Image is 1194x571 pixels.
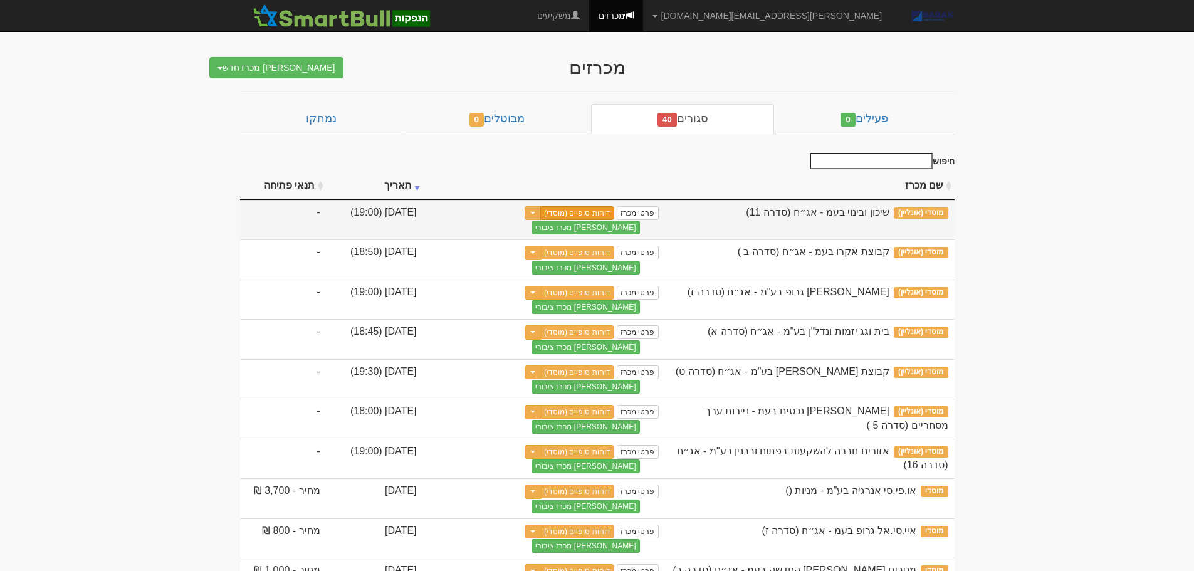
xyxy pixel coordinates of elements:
a: פרטי מכרז [617,405,658,419]
span: קבוצת עזריאלי בע"מ - אג״ח (סדרה ט) [676,366,889,377]
a: פרטי מכרז [617,485,658,498]
a: פרטי מכרז [617,325,658,339]
span: או.פי.סי אנרגיה בע"מ - מניות () [785,485,916,496]
td: [DATE] (19:00) [327,200,423,240]
input: חיפוש [810,153,933,169]
button: [PERSON_NAME] מכרז ציבורי [532,539,639,553]
span: מוסדי (אונליין) [894,446,948,458]
span: מוסדי (אונליין) [894,287,948,298]
span: בית וגג יזמות ונדל"ן בע"מ - אג״ח (סדרה א) [708,326,889,337]
td: מחיר - 3,700 ₪ [240,478,327,518]
span: נאוי גרופ בע"מ - אג״ח (סדרה ז) [688,286,889,297]
span: אפי נכסים בעמ - ניירות ערך מסחריים (סדרה 5 ) [705,406,948,431]
a: פרטי מכרז [617,365,658,379]
a: פרטי מכרז [617,445,658,459]
th: תאריך : activate to sort column ascending [327,172,423,200]
div: מכרזים [353,57,842,78]
a: פרטי מכרז [617,286,658,300]
a: דוחות סופיים (מוסדי) [540,365,614,379]
td: - [240,439,327,479]
th: שם מכרז : activate to sort column ascending [665,172,955,200]
span: מוסדי (אונליין) [894,247,948,258]
label: חיפוש [805,153,955,169]
a: דוחות סופיים (מוסדי) [540,206,614,220]
td: [DATE] [327,518,423,558]
button: [PERSON_NAME] מכרז ציבורי [532,261,639,275]
span: מוסדי [921,486,948,497]
td: - [240,239,327,280]
span: קבוצת אקרו בעמ - אג״ח (סדרה ב ) [738,246,889,257]
td: - [240,280,327,320]
button: [PERSON_NAME] מכרז חדש [209,57,343,78]
span: 0 [841,113,856,127]
a: נמחקו [240,104,403,134]
a: סגורים [591,104,775,134]
th: תנאי פתיחה : activate to sort column ascending [240,172,327,200]
span: מוסדי (אונליין) [894,327,948,338]
span: מוסדי (אונליין) [894,367,948,378]
td: מחיר - 800 ₪ [240,518,327,558]
td: [DATE] (18:50) [327,239,423,280]
a: דוחות סופיים (מוסדי) [540,485,614,498]
a: דוחות סופיים (מוסדי) [540,405,614,419]
span: מוסדי (אונליין) [894,406,948,417]
button: [PERSON_NAME] מכרז ציבורי [532,380,639,394]
a: דוחות סופיים (מוסדי) [540,525,614,538]
span: 0 [469,113,484,127]
td: - [240,319,327,359]
td: - [240,359,327,399]
td: - [240,399,327,439]
td: [DATE] [327,478,423,518]
a: דוחות סופיים (מוסדי) [540,286,614,300]
td: [DATE] (19:00) [327,280,423,320]
button: [PERSON_NAME] מכרז ציבורי [532,459,639,473]
a: פרטי מכרז [617,246,658,259]
button: [PERSON_NAME] מכרז ציבורי [532,420,639,434]
span: מוסדי [921,526,948,537]
img: SmartBull Logo [249,3,434,28]
span: אזורים חברה להשקעות בפתוח ובבנין בע"מ - אג״ח (סדרה 16) [677,446,948,471]
td: - [240,200,327,240]
td: [DATE] (19:30) [327,359,423,399]
span: איי.סי.אל גרופ בעמ - אג״ח (סדרה ז) [762,525,917,536]
button: [PERSON_NAME] מכרז ציבורי [532,300,639,314]
a: מבוטלים [403,104,591,134]
button: [PERSON_NAME] מכרז ציבורי [532,500,639,513]
a: דוחות סופיים (מוסדי) [540,445,614,459]
a: דוחות סופיים (מוסדי) [540,325,614,339]
span: 40 [657,113,677,127]
a: דוחות סופיים (מוסדי) [540,246,614,259]
td: [DATE] (18:00) [327,399,423,439]
td: [DATE] (19:00) [327,439,423,479]
a: פעילים [774,104,954,134]
span: שיכון ובינוי בעמ - אג״ח (סדרה 11) [746,207,889,217]
a: פרטי מכרז [617,525,658,538]
button: [PERSON_NAME] מכרז ציבורי [532,221,639,234]
span: מוסדי (אונליין) [894,207,948,219]
button: [PERSON_NAME] מכרז ציבורי [532,340,639,354]
a: פרטי מכרז [617,206,658,220]
td: [DATE] (18:45) [327,319,423,359]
